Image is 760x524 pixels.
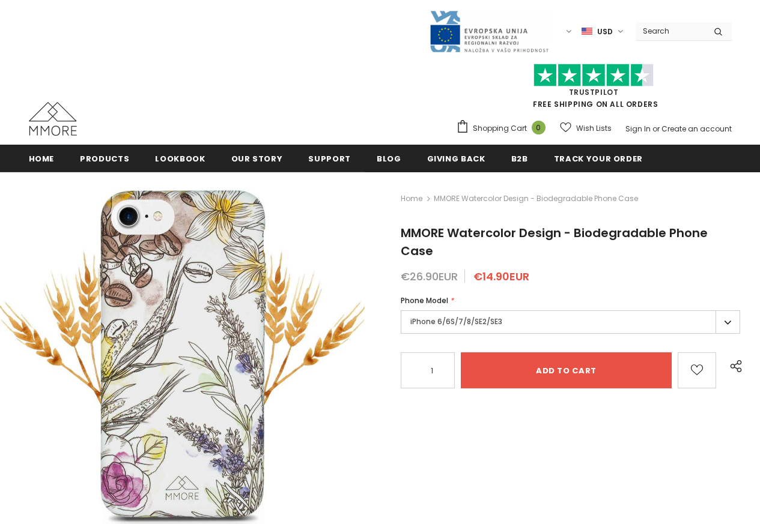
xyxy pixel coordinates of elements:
[29,145,55,172] a: Home
[625,124,651,134] a: Sign In
[308,153,351,164] span: support
[461,352,672,388] input: Add to cart
[652,124,660,134] span: or
[511,145,528,172] a: B2B
[456,119,552,137] a: Shopping Cart 0
[427,153,485,164] span: Giving back
[377,153,401,164] span: Blog
[456,69,732,109] span: FREE SHIPPING ON ALL ORDERS
[554,145,643,172] a: Track your order
[511,153,528,164] span: B2B
[377,145,401,172] a: Blog
[576,122,612,134] span: Wish Lists
[532,121,546,134] span: 0
[401,224,708,259] span: MMORE Watercolor Design - Biodegradable Phone Case
[155,153,205,164] span: Lookbook
[29,102,77,136] img: MMORE Cases
[661,124,732,134] a: Create an account
[155,145,205,172] a: Lookbook
[554,153,643,164] span: Track your order
[473,122,527,134] span: Shopping Cart
[429,10,549,53] img: Javni Razpis
[597,26,613,38] span: USD
[401,191,422,206] a: Home
[401,310,740,334] label: iPhone 6/6S/7/8/SE2/SE3
[560,118,612,139] a: Wish Lists
[231,145,283,172] a: Our Story
[308,145,351,172] a: support
[427,145,485,172] a: Giving back
[534,64,654,87] img: Trust Pilot Stars
[636,22,705,40] input: Search Site
[429,26,549,36] a: Javni Razpis
[80,153,129,164] span: Products
[29,153,55,164] span: Home
[401,295,448,306] span: Phone Model
[569,87,619,97] a: Trustpilot
[434,191,638,206] span: MMORE Watercolor Design - Biodegradable Phone Case
[231,153,283,164] span: Our Story
[473,269,529,284] span: €14.90EUR
[401,269,458,284] span: €26.90EUR
[582,26,592,37] img: USD
[80,145,129,172] a: Products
